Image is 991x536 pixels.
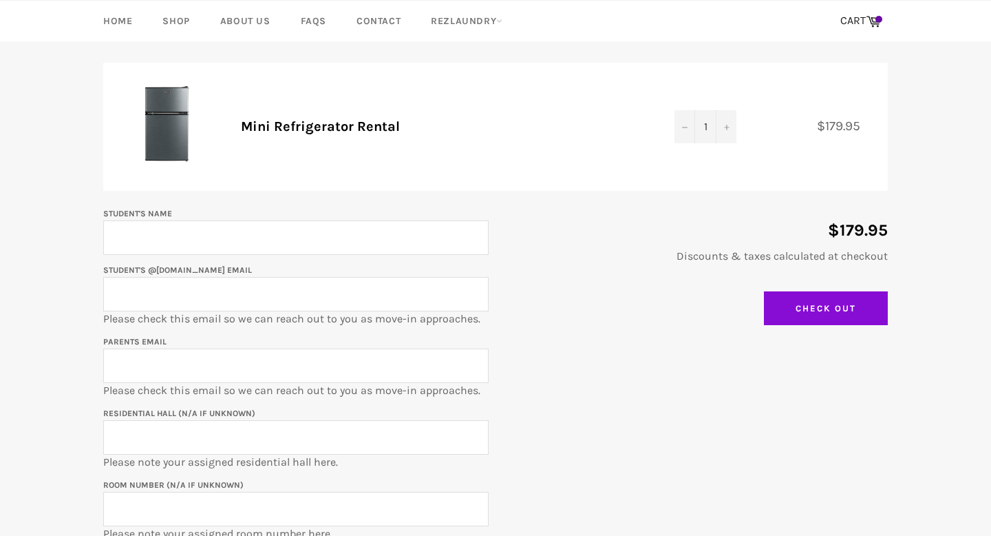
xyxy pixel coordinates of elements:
[103,262,489,327] p: Please check this email so we can reach out to you as move-in approaches.
[206,1,284,41] a: About Us
[716,110,736,143] button: Increase quantity
[817,118,874,134] span: $179.95
[103,209,172,218] label: Student's Name
[343,1,414,41] a: Contact
[674,110,695,143] button: Decrease quantity
[103,480,244,490] label: Room Number (N/A if unknown)
[417,1,516,41] a: RezLaundry
[833,7,888,36] a: CART
[241,118,400,134] a: Mini Refrigerator Rental
[103,333,489,398] p: Please check this email so we can reach out to you as move-in approaches.
[502,219,888,242] p: $179.95
[287,1,340,41] a: FAQs
[103,265,252,275] label: Student's @[DOMAIN_NAME] email
[124,83,206,166] img: Mini Refrigerator Rental
[502,249,888,264] p: Discounts & taxes calculated at checkout
[103,409,255,418] label: Residential Hall (N/A if unknown)
[103,337,167,347] label: Parents email
[149,1,203,41] a: Shop
[764,291,888,326] input: Check Out
[103,405,489,470] p: Please note your assigned residential hall here.
[89,1,146,41] a: Home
